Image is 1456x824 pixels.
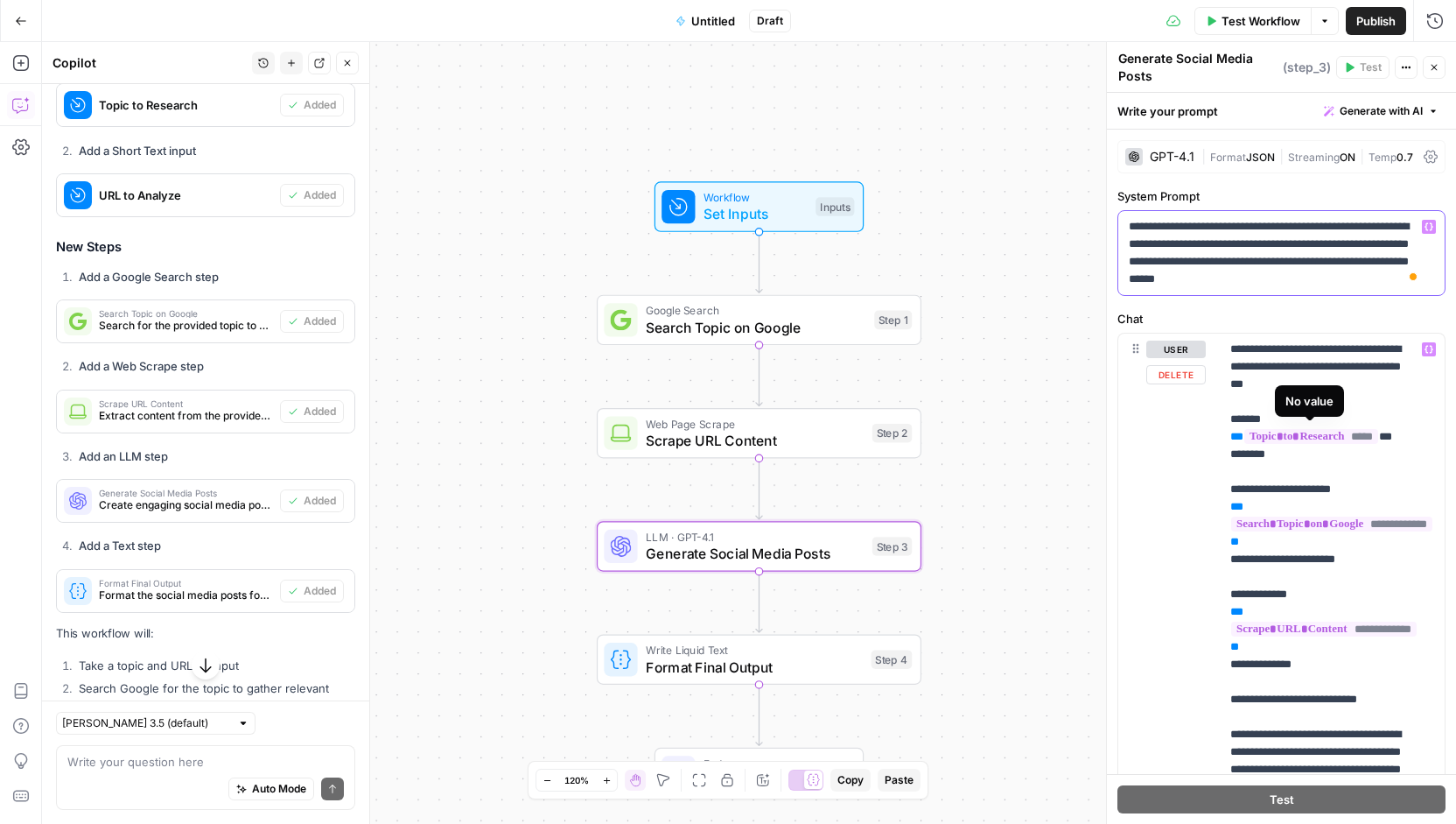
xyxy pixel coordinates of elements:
span: Test [1360,60,1382,75]
span: Scrape URL Content [646,430,864,451]
span: Format the social media posts for display [99,588,273,603]
span: Added [304,313,336,329]
button: Added [280,489,344,512]
div: Step 2 [872,424,912,443]
div: GPT-4.1 [1150,151,1194,163]
span: Generate with AI [1340,103,1423,119]
span: Format [1210,151,1246,164]
div: WorkflowSet InputsInputs [597,181,921,231]
button: Test [1336,56,1389,79]
span: Streaming [1288,151,1340,164]
strong: Add a Web Scrape step [79,359,204,373]
p: This workflow will: [56,624,355,643]
span: Draft [757,13,783,29]
button: Publish [1346,7,1406,35]
strong: Add a Text step [79,539,161,553]
span: Search for the provided topic to gather relevant information [99,318,273,334]
span: Copy [837,772,864,788]
g: Edge from step_2 to step_3 [756,458,762,519]
button: Auto Mode [228,778,314,800]
div: Step 3 [872,537,912,556]
button: Added [280,310,344,333]
span: Added [304,404,336,419]
span: Web Page Scrape [646,415,864,432]
h3: New Steps [56,236,355,258]
span: End [703,755,846,771]
textarea: Generate Social Media Posts [1118,50,1278,85]
span: Google Search [646,302,865,319]
span: Scrape URL Content [99,399,273,408]
span: Added [304,187,336,203]
span: Auto Mode [252,781,306,797]
span: 0.7 [1396,151,1413,164]
div: Write your prompt [1107,93,1456,129]
button: Added [280,580,344,602]
span: ON [1340,151,1355,164]
div: Google SearchSearch Topic on GoogleStep 1 [597,295,921,345]
span: | [1275,147,1288,165]
li: Take a topic and URL as input [74,657,355,674]
div: No value [1285,392,1333,410]
div: Inputs [815,197,854,216]
div: LLM · GPT-4.1Generate Social Media PostsStep 3 [597,521,921,571]
span: Temp [1368,151,1396,164]
span: Untitled [691,12,735,30]
span: Create engaging social media posts based on the research [99,497,273,513]
span: Paste [885,772,913,788]
label: Chat [1117,310,1445,327]
span: ( step_3 ) [1283,59,1331,76]
button: Generate with AI [1317,100,1445,123]
g: Edge from step_3 to step_4 [756,571,762,632]
g: Edge from step_4 to end [756,684,762,745]
span: JSON [1246,151,1275,164]
button: Test Workflow [1194,7,1311,35]
span: Added [304,97,336,113]
span: Added [304,493,336,509]
span: Generate Social Media Posts [99,489,273,497]
span: Publish [1356,12,1396,30]
span: 120% [564,773,589,787]
strong: Add a Google Search step [79,270,219,284]
button: Untitled [665,7,745,35]
div: EndOutput [597,748,921,798]
div: Write Liquid TextFormat Final OutputStep 4 [597,635,921,685]
button: Delete [1146,365,1206,384]
button: Test [1117,785,1445,813]
g: Edge from start to step_1 [756,231,762,292]
span: Test [1270,791,1294,808]
span: Format Final Output [646,657,863,678]
g: Edge from step_1 to step_2 [756,344,762,405]
button: Paste [878,769,920,792]
span: | [1355,147,1368,165]
button: Added [280,184,344,207]
span: Topic to Research [99,96,273,114]
div: Copilot [52,54,247,72]
span: Write Liquid Text [646,642,863,658]
span: Search Topic on Google [99,309,273,318]
button: Added [280,400,344,423]
div: Step 4 [871,650,913,669]
span: Format Final Output [99,579,273,588]
label: System Prompt [1117,187,1445,205]
span: Set Inputs [703,204,808,225]
span: LLM · GPT-4.1 [646,529,864,546]
span: Search Topic on Google [646,317,865,338]
input: Claude Sonnet 3.5 (default) [62,715,230,732]
span: Extract content from the provided URL [99,408,273,424]
span: Test Workflow [1221,12,1300,30]
div: To enrich screen reader interactions, please activate Accessibility in Grammarly extension settings [1118,211,1445,295]
strong: Add a Short Text input [79,144,196,158]
span: | [1201,147,1210,165]
strong: Add an LLM step [79,449,168,463]
button: user [1146,341,1206,358]
button: Copy [830,769,871,792]
button: Added [280,94,344,116]
div: Step 1 [874,311,912,330]
span: Workflow [703,189,808,206]
li: Search Google for the topic to gather relevant information [74,680,355,715]
span: Added [304,583,336,599]
div: Web Page ScrapeScrape URL ContentStep 2 [597,408,921,458]
span: URL to Analyze [99,187,273,204]
span: Generate Social Media Posts [646,543,864,564]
